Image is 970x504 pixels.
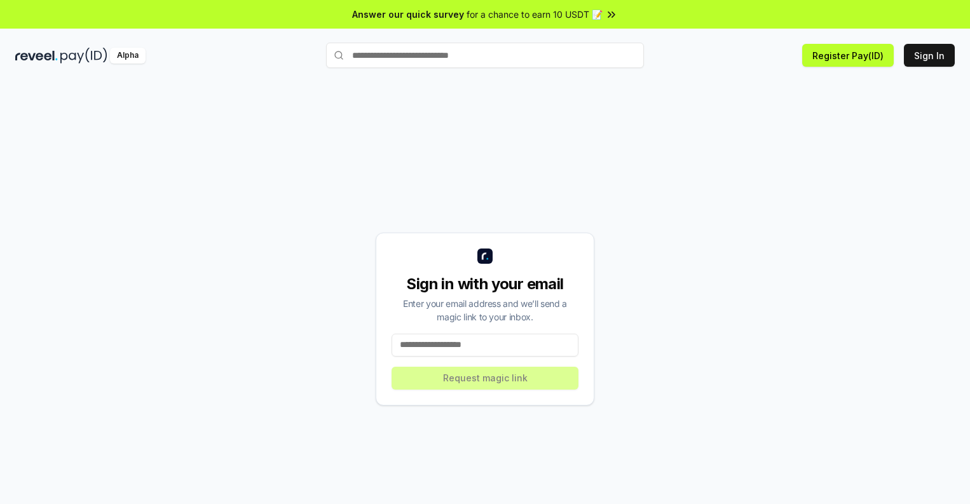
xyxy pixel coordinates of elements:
img: pay_id [60,48,107,64]
span: Answer our quick survey [352,8,464,21]
span: for a chance to earn 10 USDT 📝 [467,8,603,21]
div: Enter your email address and we’ll send a magic link to your inbox. [392,297,578,324]
button: Register Pay(ID) [802,44,894,67]
div: Sign in with your email [392,274,578,294]
img: reveel_dark [15,48,58,64]
div: Alpha [110,48,146,64]
img: logo_small [477,249,493,264]
button: Sign In [904,44,955,67]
